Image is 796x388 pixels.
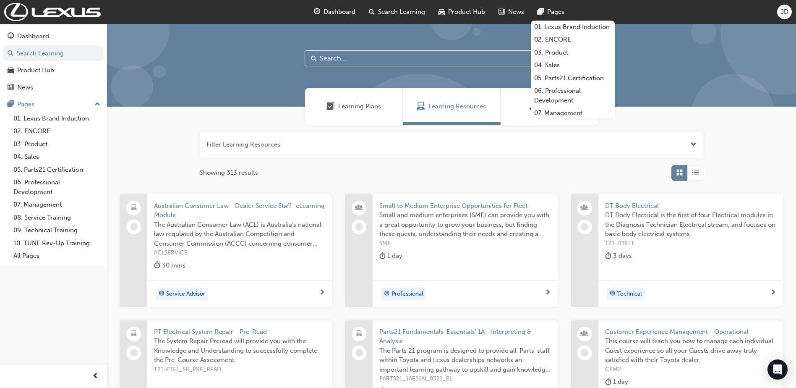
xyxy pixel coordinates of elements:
a: guage-iconDashboard [307,3,362,21]
a: 05. Parts21 Certification [10,163,104,176]
span: next-icon [545,289,551,297]
span: search-icon [8,50,13,58]
span: duration-icon [379,251,386,261]
span: news-icon [8,84,14,92]
span: Search Learning [378,7,425,17]
span: next-icon [770,289,776,297]
span: people-icon [356,202,362,213]
span: guage-icon [8,33,14,40]
a: 08. Service Training [10,211,104,224]
div: 30 mins [154,260,185,271]
a: Australian Consumer Law - Dealer Service Staff- eLearning ModuleThe Australian Consumer Law (ACL)... [120,194,332,307]
span: The System Repair Preread will provide you with the Knowledge and Understanding to successfully c... [154,336,325,365]
span: DT Body Electrical [605,201,776,211]
a: Dashboard [3,29,104,44]
a: All Pages [10,249,104,262]
span: Professional [391,289,423,299]
a: Product Hub [3,63,104,78]
span: car-icon [438,7,445,17]
span: Showing 313 results [200,168,258,178]
span: The Australian Consumer Law (ACL) is Australia's national law regulated by the Australian Competi... [154,220,325,249]
span: target-icon [384,288,390,299]
span: News [508,7,524,17]
a: 07. Management [531,107,615,120]
a: 01. Lexus Brand Induction [10,112,104,125]
a: pages-iconPages [531,3,571,21]
span: up-icon [94,99,100,110]
span: Grid [676,168,683,178]
span: news-icon [498,7,505,17]
span: Search [311,54,317,63]
span: pages-icon [538,7,544,17]
span: learningRecordVerb_NONE-icon [130,223,138,231]
span: Parts21 Fundamentals 'Essentials' 1A - Interpreting & Analysis [379,327,551,346]
a: 06. Professional Development [10,176,104,198]
a: Search Learning [3,46,104,61]
a: 07. Management [10,198,104,211]
div: 1 day [379,251,402,261]
a: news-iconNews [492,3,531,21]
span: Technical [617,289,642,299]
a: 05. Parts21 Certification [531,72,615,85]
a: 03. Product [10,138,104,151]
a: DT Body ElectricalDT Body Electrical is the first of four Electrical modules in the Diagnosis Tec... [571,194,783,307]
div: News [17,83,33,92]
span: prev-icon [92,371,99,382]
span: DT Body Electrical is the first of four Electrical modules in the Diagnosis Technician Electrical... [605,210,776,239]
span: T21-PTEL_SR_PRE_READ [154,365,325,375]
span: people-icon [582,202,587,213]
div: Open Intercom Messenger [767,359,788,380]
span: Service Advisor [166,289,205,299]
span: JD [780,7,788,17]
a: SessionsSessions [501,88,598,125]
span: target-icon [159,288,164,299]
button: Pages [3,97,104,112]
span: learningRecordVerb_NONE-icon [130,349,138,357]
img: Trak [4,3,101,21]
span: Pages [547,7,564,17]
span: The Parts 21 program is designed to provide all 'Parts' staff within Toyota and Lexus dealerships... [379,346,551,375]
span: Australian Consumer Law - Dealer Service Staff- eLearning Module [154,201,325,220]
a: car-iconProduct Hub [432,3,492,21]
a: Learning ResourcesLearning Resources [403,88,501,125]
div: Pages [17,100,34,109]
button: Open the filter [690,140,697,149]
button: JD [777,5,792,19]
span: T21-DTEL1 [605,239,776,249]
span: Small to Medium Enterprise Opportunities for Fleet [379,201,551,211]
span: ACLSERVICE [154,248,325,258]
span: learningRecordVerb_NONE-icon [355,223,363,231]
span: Learning Resources [428,102,486,111]
span: people-icon [582,328,587,339]
a: 03. Product [531,46,615,59]
div: 3 days [605,251,632,261]
div: Dashboard [17,31,49,41]
span: PARTS21_1AESSAI_0321_EL [379,374,551,384]
span: search-icon [369,7,375,17]
a: search-iconSearch Learning [362,3,432,21]
a: 02. ENCORE [531,33,615,46]
span: next-icon [319,289,325,297]
a: Small to Medium Enterprise Opportunities for FleetSmall and medium enterprises (SME) can provide ... [345,194,557,307]
span: CEM2 [605,365,776,375]
a: 10. TUNE Rev-Up Training [10,237,104,250]
span: car-icon [8,67,14,74]
span: duration-icon [605,251,611,261]
span: Small and medium enterprises (SME) can provide you with a great opportunity to grow your business... [379,210,551,239]
span: laptop-icon [131,202,137,213]
span: PT Electrical System Repair - Pre-Read [154,327,325,337]
span: Dashboard [324,7,355,17]
span: learningRecordVerb_NONE-icon [581,349,588,357]
span: guage-icon [314,7,320,17]
a: 04. Sales [10,150,104,163]
span: target-icon [610,288,616,299]
button: DashboardSearch LearningProduct HubNews [3,27,104,97]
span: Learning Plans [338,102,381,111]
a: 01. Lexus Brand Induction [531,21,615,34]
span: duration-icon [154,260,160,271]
a: 02. ENCORE [10,125,104,138]
span: duration-icon [605,377,611,387]
a: 09. Technical Training [10,224,104,237]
